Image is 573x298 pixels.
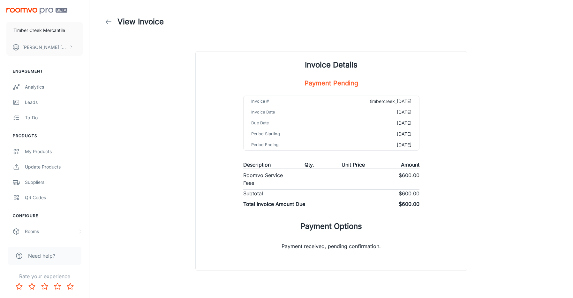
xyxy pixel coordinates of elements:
td: [DATE] [328,118,419,129]
p: $600.00 [399,171,419,187]
h5: Payment Pending [305,78,358,88]
div: Update Products [25,163,83,170]
td: [DATE] [328,107,419,118]
h1: View Invoice [117,16,164,27]
p: $600.00 [399,190,419,197]
span: Need help? [28,252,55,260]
h1: Invoice Details [305,59,358,71]
p: Subtotal [243,190,263,197]
p: Payment received, pending confirmation. [271,232,391,255]
button: Rate 3 star [38,280,51,293]
button: [PERSON_NAME] [PERSON_NAME] [6,39,83,56]
td: Period Starting [244,129,328,139]
p: $600.00 [399,200,419,208]
td: [DATE] [328,129,419,139]
h1: Payment Options [300,221,362,232]
button: Timber Creek Mercantile [6,22,83,39]
p: Qty. [305,161,314,169]
p: Unit Price [342,161,365,169]
p: Rate your experience [5,272,84,280]
td: timbercreek_[DATE] [328,96,419,107]
div: Leads [25,99,83,106]
td: Due Date [244,118,328,129]
div: Analytics [25,83,83,90]
td: [DATE] [328,139,419,150]
button: Rate 5 star [64,280,77,293]
td: Invoice Date [244,107,328,118]
div: To-do [25,114,83,121]
p: Roomvo Service Fees [243,171,287,187]
p: [PERSON_NAME] [PERSON_NAME] [22,44,67,51]
button: Rate 2 star [26,280,38,293]
p: Amount [401,161,419,169]
button: Rate 1 star [13,280,26,293]
img: Roomvo PRO Beta [6,8,67,14]
td: Invoice # [244,96,328,107]
div: Rooms [25,228,78,235]
p: Total Invoice Amount Due [243,200,305,208]
td: Period Ending [244,139,328,150]
div: My Products [25,148,83,155]
button: Rate 4 star [51,280,64,293]
div: QR Codes [25,194,83,201]
div: Suppliers [25,179,83,186]
p: Timber Creek Mercantile [13,27,65,34]
p: Description [243,161,271,169]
